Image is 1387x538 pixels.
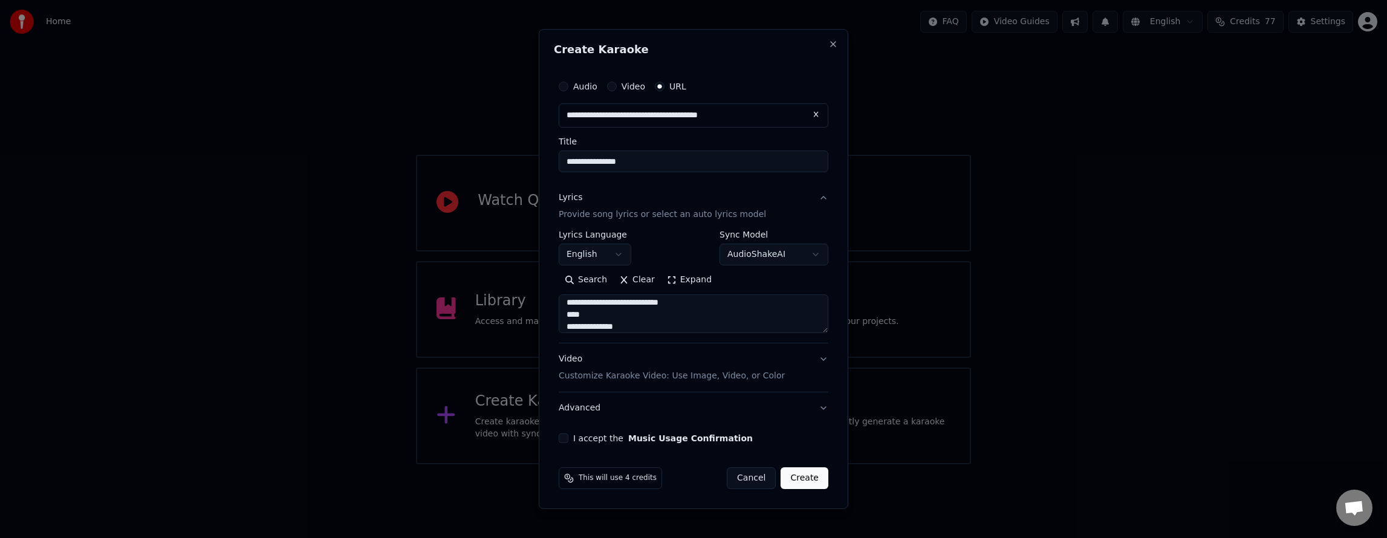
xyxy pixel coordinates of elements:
label: Audio [573,82,597,91]
button: Advanced [559,392,828,424]
label: URL [669,82,686,91]
label: Sync Model [719,230,828,239]
button: Clear [613,270,661,290]
button: Cancel [727,467,776,489]
p: Provide song lyrics or select an auto lyrics model [559,209,766,221]
label: Title [559,137,828,146]
div: Video [559,353,785,382]
p: Customize Karaoke Video: Use Image, Video, or Color [559,370,785,382]
div: Lyrics [559,192,582,204]
button: VideoCustomize Karaoke Video: Use Image, Video, or Color [559,343,828,392]
button: Expand [661,270,718,290]
button: Search [559,270,613,290]
button: I accept the [628,434,753,442]
label: Video [622,82,645,91]
button: LyricsProvide song lyrics or select an auto lyrics model [559,182,828,230]
label: Lyrics Language [559,230,631,239]
h2: Create Karaoke [554,44,833,55]
div: LyricsProvide song lyrics or select an auto lyrics model [559,230,828,343]
span: This will use 4 credits [579,473,657,483]
label: I accept the [573,434,753,442]
button: Create [781,467,828,489]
